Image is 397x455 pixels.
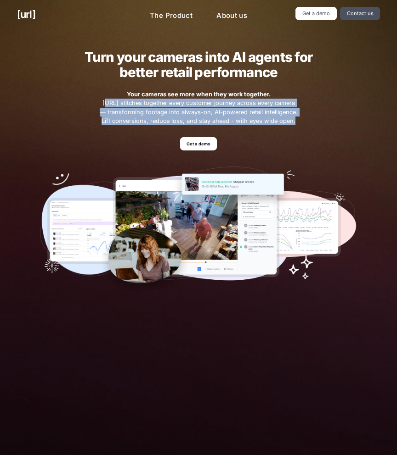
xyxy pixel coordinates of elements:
[340,7,380,20] a: Contact us
[295,7,336,20] a: Get a demo
[17,7,35,22] a: [URL]
[209,7,255,25] a: About us
[40,166,357,295] img: Our tools
[180,137,217,150] a: Get a demo
[71,50,326,80] h2: Turn your cameras into AI agents for better retail performance
[99,90,299,125] span: [URL] stitches together every customer journey across every camera — transforming footage into al...
[127,91,271,98] strong: Your cameras see more when they work together.
[142,7,200,25] a: The Product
